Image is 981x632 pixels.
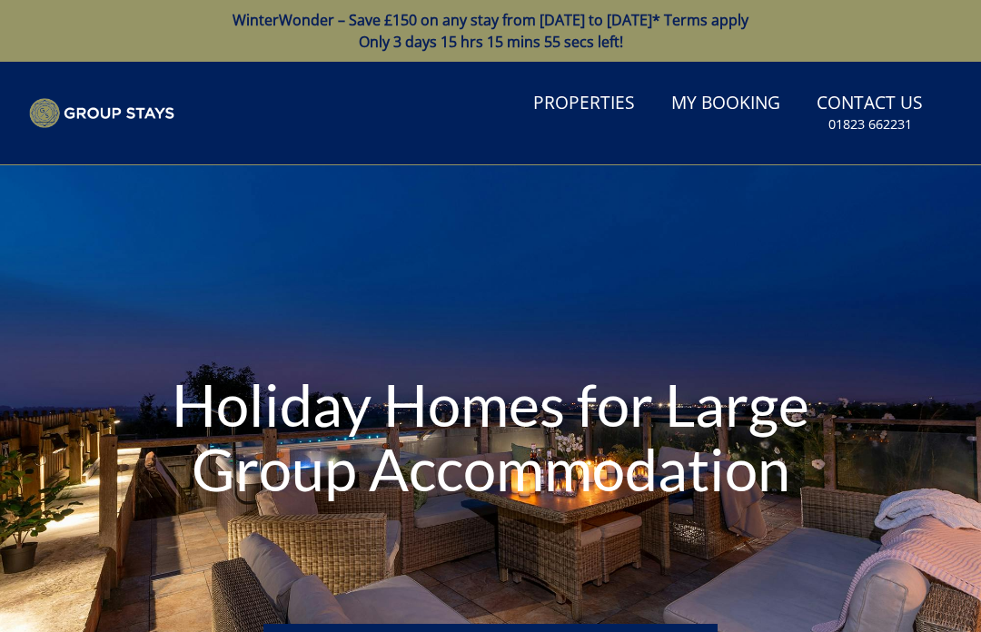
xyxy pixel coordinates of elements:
[526,84,642,124] a: Properties
[147,336,834,538] h1: Holiday Homes for Large Group Accommodation
[828,115,912,133] small: 01823 662231
[664,84,788,124] a: My Booking
[359,32,623,52] span: Only 3 days 15 hrs 15 mins 55 secs left!
[29,98,174,129] img: Group Stays
[809,84,930,143] a: Contact Us01823 662231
